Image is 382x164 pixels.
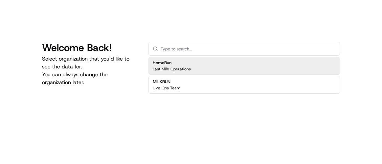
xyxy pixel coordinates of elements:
h1: Welcome Back! [42,42,138,54]
p: Select organization that you’d like to see the data for. You can always change the organization l... [42,55,138,86]
p: Live Ops Team [153,85,180,91]
h2: HomeRun [153,60,191,66]
div: Suggestions [148,56,340,95]
p: Last Mile Operations [153,66,191,72]
h2: MILKRUN [153,79,180,85]
input: Type to search... [161,42,336,55]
